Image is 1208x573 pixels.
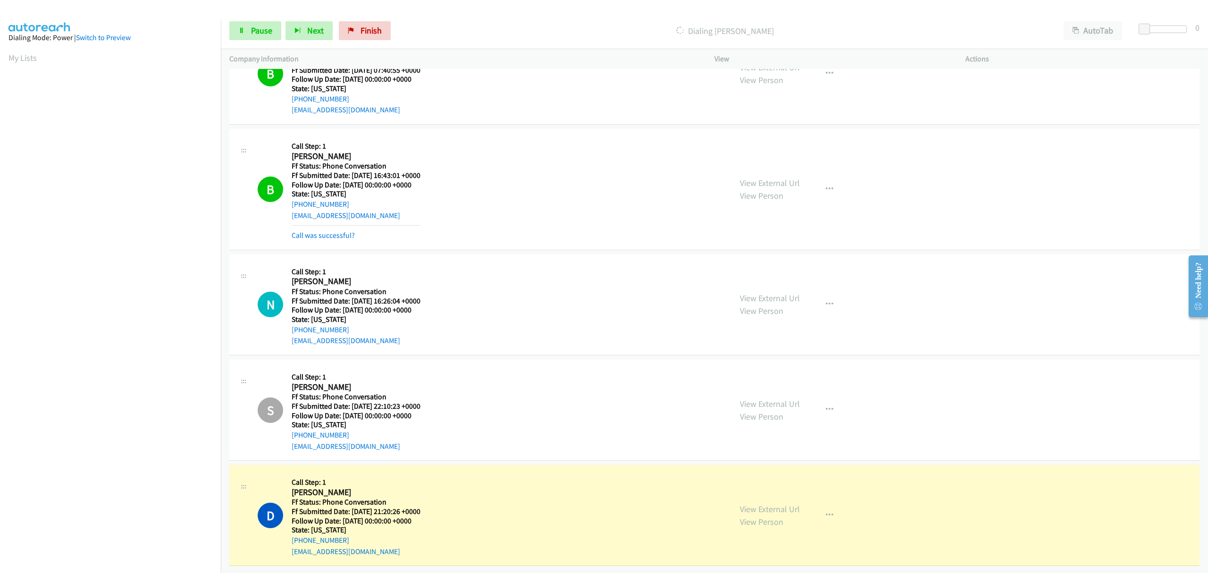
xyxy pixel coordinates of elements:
a: [PHONE_NUMBER] [292,536,349,545]
span: Pause [251,25,272,36]
a: [EMAIL_ADDRESS][DOMAIN_NAME] [292,336,400,345]
a: [EMAIL_ADDRESS][DOMAIN_NAME] [292,442,400,451]
h2: [PERSON_NAME] [292,276,420,287]
div: The call is yet to be attempted [258,292,283,317]
a: View Person [740,411,783,422]
a: [PHONE_NUMBER] [292,430,349,439]
p: Dialing [PERSON_NAME] [403,25,1047,37]
h5: Ff Status: Phone Conversation [292,497,420,507]
h5: Call Step: 1 [292,372,420,382]
h5: Ff Status: Phone Conversation [292,161,420,171]
a: [EMAIL_ADDRESS][DOMAIN_NAME] [292,547,400,556]
a: Finish [339,21,391,40]
a: My Lists [8,52,37,63]
a: View Person [740,305,783,316]
a: Switch to Preview [76,33,131,42]
h2: [PERSON_NAME] [292,151,420,162]
h5: Follow Up Date: [DATE] 00:00:00 +0000 [292,75,420,84]
h2: [PERSON_NAME] [292,487,420,498]
span: Next [307,25,324,36]
h5: State: [US_STATE] [292,189,420,199]
a: Pause [229,21,281,40]
h5: Ff Submitted Date: [DATE] 16:43:01 +0000 [292,171,420,180]
h5: Follow Up Date: [DATE] 00:00:00 +0000 [292,411,420,421]
h5: Ff Submitted Date: [DATE] 21:20:26 +0000 [292,507,420,516]
h2: [PERSON_NAME] [292,382,420,393]
a: [PHONE_NUMBER] [292,200,349,209]
iframe: Resource Center [1181,249,1208,324]
a: View External Url [740,293,800,303]
span: Finish [361,25,382,36]
p: Actions [965,53,1200,65]
h1: D [258,503,283,528]
h5: Call Step: 1 [292,267,420,277]
h5: Follow Up Date: [DATE] 00:00:00 +0000 [292,516,420,526]
h5: State: [US_STATE] [292,525,420,535]
a: View Person [740,75,783,85]
h1: N [258,292,283,317]
h5: State: [US_STATE] [292,84,420,93]
h5: Follow Up Date: [DATE] 00:00:00 +0000 [292,180,420,190]
h5: Call Step: 1 [292,142,420,151]
p: View [714,53,948,65]
iframe: Dialpad [8,73,221,521]
h5: Ff Submitted Date: [DATE] 22:10:23 +0000 [292,402,420,411]
a: [PHONE_NUMBER] [292,325,349,334]
h5: Ff Submitted Date: [DATE] 16:26:04 +0000 [292,296,420,306]
a: View Person [740,190,783,201]
h5: Follow Up Date: [DATE] 00:00:00 +0000 [292,305,420,315]
p: Company Information [229,53,697,65]
a: View Person [740,516,783,527]
button: AutoTab [1064,21,1122,40]
h5: State: [US_STATE] [292,315,420,324]
a: [EMAIL_ADDRESS][DOMAIN_NAME] [292,211,400,220]
a: View External Url [740,504,800,514]
a: [PHONE_NUMBER] [292,94,349,103]
h1: B [258,61,283,86]
div: Dialing Mode: Power | [8,32,212,43]
a: Call was successful? [292,231,355,240]
h5: Ff Status: Phone Conversation [292,392,420,402]
h5: Ff Submitted Date: [DATE] 07:40:55 +0000 [292,66,420,75]
button: Next [285,21,333,40]
h5: Call Step: 1 [292,478,420,487]
h5: State: [US_STATE] [292,420,420,430]
h5: Ff Status: Phone Conversation [292,287,420,296]
a: [EMAIL_ADDRESS][DOMAIN_NAME] [292,105,400,114]
a: View External Url [740,177,800,188]
h1: B [258,177,283,202]
h1: S [258,397,283,423]
div: Delay between calls (in seconds) [1143,25,1187,33]
div: 0 [1195,21,1200,34]
a: View External Url [740,398,800,409]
